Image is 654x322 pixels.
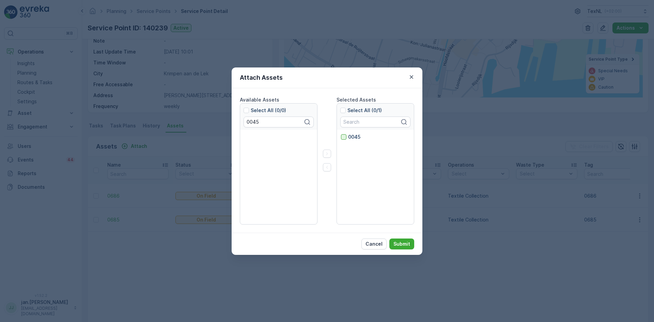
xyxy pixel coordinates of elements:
[393,241,410,247] p: Submit
[361,239,387,249] button: Cancel
[365,241,383,247] p: Cancel
[251,107,286,114] p: Select All (0/0)
[240,73,283,82] p: Attach Assets
[337,96,414,103] p: Selected Assets
[340,117,410,127] input: Search
[348,134,360,140] p: 0045
[240,96,317,103] p: Available Assets
[389,239,414,249] button: Submit
[347,107,382,114] p: Select All (0/1)
[244,117,314,127] input: Search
